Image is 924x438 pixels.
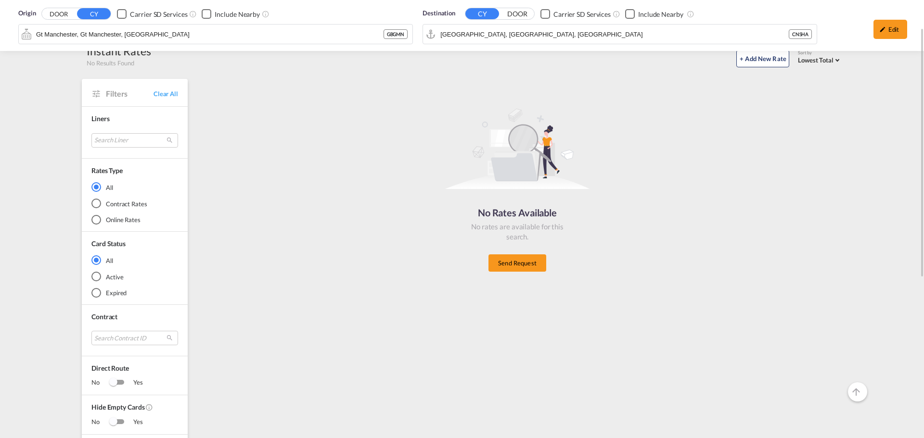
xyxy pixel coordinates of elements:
md-icon: Unchecked: Ignores neighbouring ports when fetching rates.Checked : Includes neighbouring ports w... [687,10,694,18]
md-icon: Unchecked: Ignores neighbouring ports when fetching rates.Checked : Includes neighbouring ports w... [262,10,269,18]
md-icon: Activate this filter to exclude rate cards without rates. [145,403,153,411]
button: Send Request [488,254,546,272]
div: Include Nearby [215,10,260,19]
md-icon: Unchecked: Search for CY (Container Yard) services for all selected carriers.Checked : Search for... [613,10,620,18]
md-input-container: Port of Shanghai, Shanghai, CNSHA [423,25,817,44]
div: Rates Type [91,166,123,175]
md-radio-button: Expired [91,288,178,298]
button: DOOR [42,9,76,20]
button: CY [465,8,499,19]
div: Include Nearby [638,10,683,19]
span: Hide Empty Cards [91,402,178,417]
md-radio-button: All [91,182,178,192]
img: norateimg.svg [445,108,590,189]
md-select: Select: Lowest Total [798,54,842,65]
div: Carrier SD Services [553,10,611,19]
span: Origin [18,9,36,18]
md-icon: icon-pencil [879,26,886,33]
span: Contract [91,313,117,321]
span: Lowest Total [798,56,834,64]
div: GBGMN [384,29,408,39]
md-input-container: Gt Manchester, Gt Manchester, GBGMN [19,25,412,44]
span: No Results Found [87,59,134,67]
md-checkbox: Checkbox No Ink [202,9,260,19]
button: Go to Top [848,382,867,401]
md-icon: Unchecked: Search for CY (Container Yard) services for all selected carriers.Checked : Search for... [189,10,197,18]
span: Filters [106,88,154,99]
div: Instant Rates [87,43,151,59]
div: No Rates Available [469,206,565,219]
md-checkbox: Checkbox No Ink [625,9,683,19]
button: + Add New Rate [736,50,789,67]
span: No [91,417,109,427]
span: Liners [91,114,109,123]
button: DOOR [500,9,534,20]
span: Destination [423,9,455,18]
md-radio-button: Active [91,272,178,281]
span: Clear All [154,89,178,98]
span: Direct Route [91,363,178,378]
md-radio-button: All [91,255,178,265]
md-radio-button: Online Rates [91,215,178,225]
span: No [91,378,109,388]
md-icon: icon-arrow-up [850,386,862,398]
div: icon-pencilEdit [873,20,907,39]
div: Sort by [798,50,842,56]
md-checkbox: Checkbox No Ink [117,9,187,19]
div: Card Status [91,239,126,249]
div: CNSHA [789,29,812,39]
input: Search by Port [440,27,789,41]
md-checkbox: Checkbox No Ink [540,9,611,19]
button: CY [77,8,111,19]
div: Carrier SD Services [130,10,187,19]
span: Yes [124,417,143,427]
span: Yes [124,378,143,388]
div: No rates are available for this search. [469,222,565,242]
input: Search by Port [36,27,384,41]
md-radio-button: Contract Rates [91,199,178,208]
